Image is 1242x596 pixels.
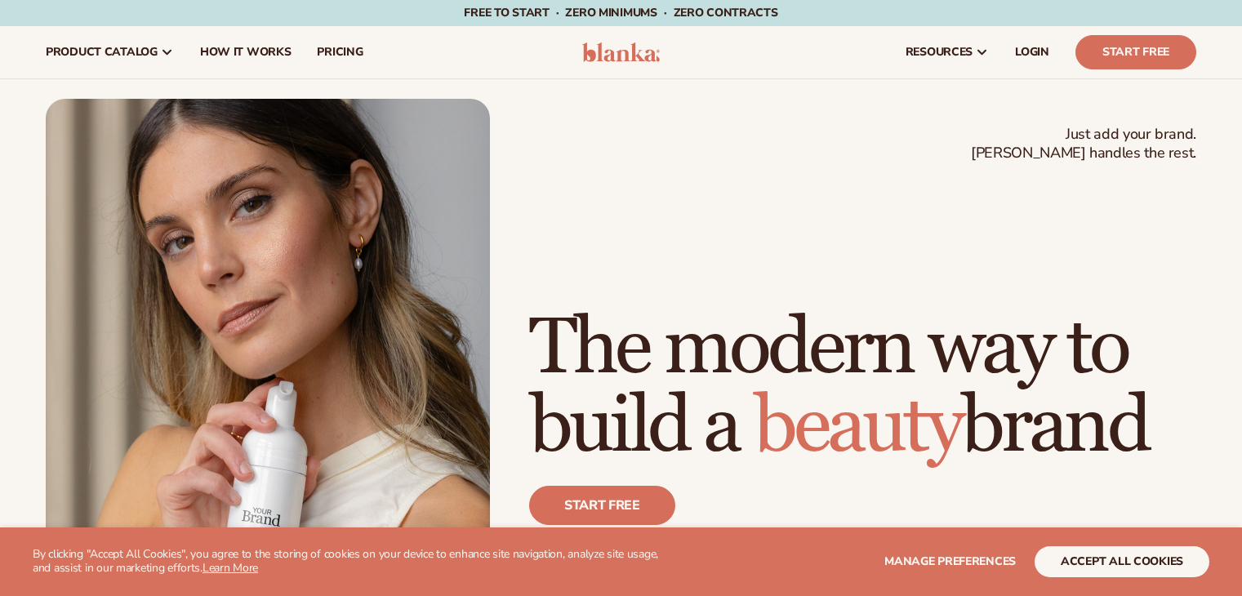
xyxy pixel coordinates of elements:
[1035,546,1209,577] button: accept all cookies
[906,46,973,59] span: resources
[317,46,363,59] span: pricing
[200,46,292,59] span: How It Works
[46,46,158,59] span: product catalog
[529,309,1196,466] h1: The modern way to build a brand
[893,26,1002,78] a: resources
[884,554,1016,569] span: Manage preferences
[1002,26,1062,78] a: LOGIN
[582,42,660,62] img: logo
[884,546,1016,577] button: Manage preferences
[203,560,258,576] a: Learn More
[304,26,376,78] a: pricing
[464,5,777,20] span: Free to start · ZERO minimums · ZERO contracts
[1075,35,1196,69] a: Start Free
[529,486,675,525] a: Start free
[754,379,961,474] span: beauty
[971,125,1196,163] span: Just add your brand. [PERSON_NAME] handles the rest.
[33,548,677,576] p: By clicking "Accept All Cookies", you agree to the storing of cookies on your device to enhance s...
[1015,46,1049,59] span: LOGIN
[33,26,187,78] a: product catalog
[187,26,305,78] a: How It Works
